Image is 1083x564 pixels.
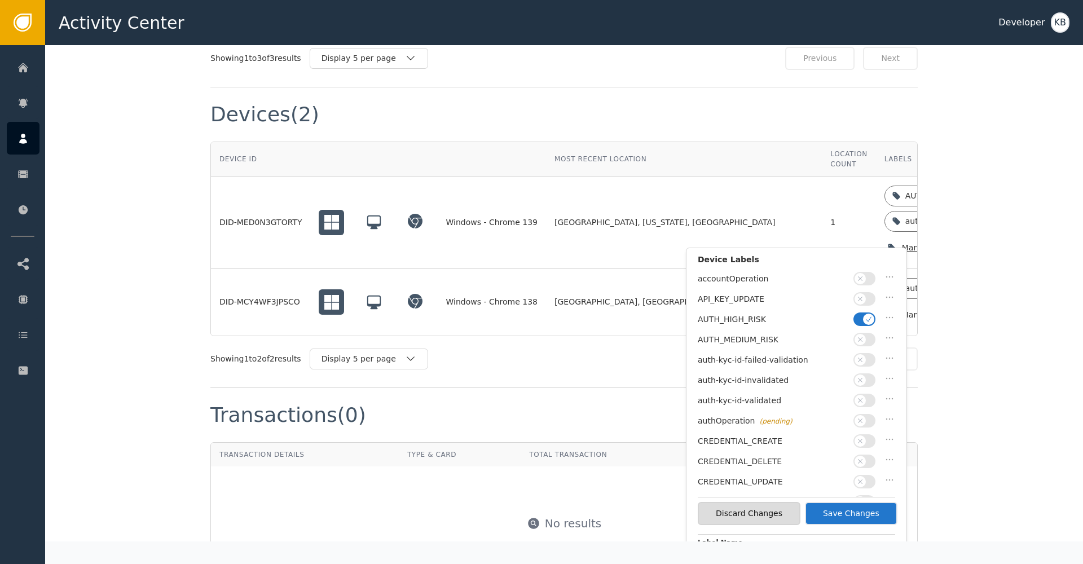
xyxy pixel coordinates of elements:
[59,10,184,36] span: Activity Center
[698,435,848,447] div: CREDENTIAL_CREATE
[698,502,800,525] button: Discard Changes
[998,16,1045,29] div: Developer
[554,217,775,228] span: [GEOGRAPHIC_DATA], [US_STATE], [GEOGRAPHIC_DATA]
[830,217,867,228] div: 1
[698,496,848,508] div: DEVICE_SEEN_ONCE
[698,395,848,407] div: auth-kyc-id-validated
[210,405,366,425] div: Transactions (0)
[822,142,875,177] th: Location Count
[905,190,974,202] div: AUTH_HIGH_RISK
[219,296,302,308] div: DID-MCY4WF3JPSCO
[310,48,428,69] button: Display 5 per page
[1051,12,1069,33] button: KB
[210,353,301,365] div: Showing 1 to 2 of 2 results
[211,142,310,177] th: Device ID
[446,296,538,308] div: Windows - Chrome 138
[310,349,428,369] button: Display 5 per page
[698,293,848,305] div: API_KEY_UPDATE
[698,537,895,550] label: Label Name
[902,242,990,254] div: Manage device labels
[211,443,399,466] th: Transaction Details
[698,415,848,427] div: authOperation
[884,236,1010,259] button: Manage device labels
[210,52,301,64] div: Showing 1 to 3 of 3 results
[698,273,848,285] div: accountOperation
[210,104,319,125] div: Devices (2)
[805,502,897,525] button: Save Changes
[698,314,848,325] div: AUTH_HIGH_RISK
[698,476,848,488] div: CREDENTIAL_UPDATE
[554,296,813,308] span: [GEOGRAPHIC_DATA], [GEOGRAPHIC_DATA], [GEOGRAPHIC_DATA]
[546,142,822,177] th: Most Recent Location
[698,456,848,468] div: CREDENTIAL_DELETE
[760,417,793,425] span: (pending)
[322,52,405,64] div: Display 5 per page
[698,354,848,366] div: auth-kyc-id-failed-validation
[876,142,1019,177] th: Labels
[698,254,895,271] div: Device Labels
[905,215,963,227] div: authOperation
[219,217,302,228] div: DID-MED0N3GTORTY
[399,443,521,466] th: Type & Card
[322,353,405,365] div: Display 5 per page
[521,443,695,466] th: Total Transaction
[698,374,848,386] div: auth-kyc-id-invalidated
[698,334,848,346] div: AUTH_MEDIUM_RISK
[545,515,602,532] div: No results
[446,217,538,228] div: Windows - Chrome 139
